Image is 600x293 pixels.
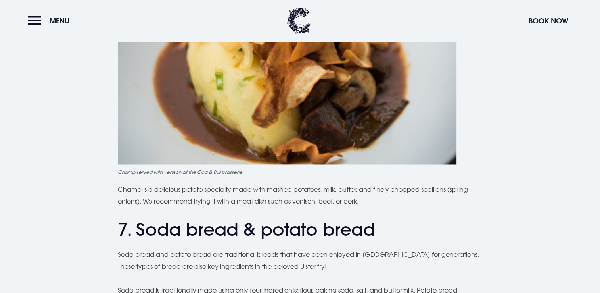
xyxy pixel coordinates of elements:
[118,219,483,240] h2: 7. Soda bread & potato bread
[28,12,73,29] button: Menu
[118,183,483,208] p: Champ is a delicious potato specialty made with mashed potatoes, milk, butter, and finely chopped...
[118,248,483,272] p: Soda bread and potato bread are traditional breads that have been enjoyed in [GEOGRAPHIC_DATA] fo...
[50,16,69,25] span: Menu
[525,12,572,29] button: Book Now
[287,8,311,34] img: Clandeboye Lodge
[118,168,483,175] figcaption: Champ served with venison at the Coq & Bull brasserie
